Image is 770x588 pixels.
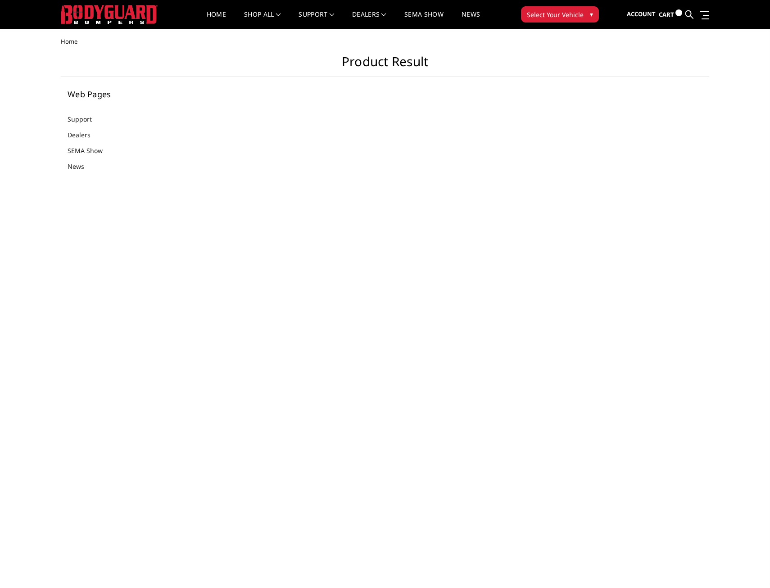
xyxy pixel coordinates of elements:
span: ▾ [590,9,593,19]
h5: Web Pages [68,90,177,98]
button: Select Your Vehicle [521,6,599,23]
a: SEMA Show [68,146,114,155]
span: Select Your Vehicle [527,10,584,19]
h1: Product Result [61,54,709,77]
a: Account [627,2,656,27]
span: Home [61,37,77,45]
a: Cart [659,2,682,27]
a: Support [68,114,103,124]
a: Dealers [352,11,386,29]
a: shop all [244,11,281,29]
img: BODYGUARD BUMPERS [61,5,158,24]
a: Dealers [68,130,102,140]
a: Home [207,11,226,29]
span: Cart [659,10,674,18]
span: Account [627,10,656,18]
a: SEMA Show [404,11,444,29]
a: Support [299,11,334,29]
a: News [462,11,480,29]
a: News [68,162,95,171]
